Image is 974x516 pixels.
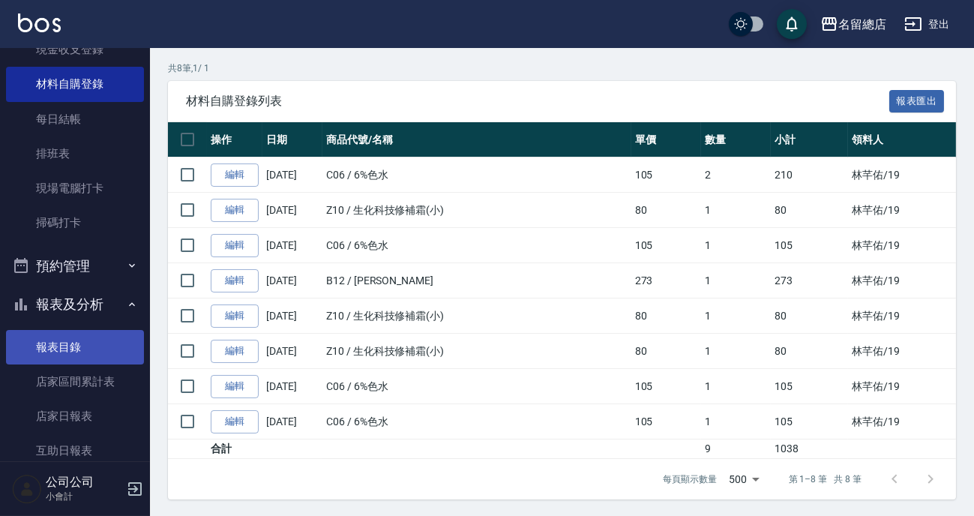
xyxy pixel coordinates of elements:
button: 報表及分析 [6,285,144,324]
th: 商品代號/名稱 [322,122,631,157]
p: 小會計 [46,490,122,503]
a: 現場電腦打卡 [6,171,144,205]
div: 名留總店 [838,15,886,34]
a: 報表匯出 [889,93,945,107]
a: 材料自購登錄 [6,67,144,101]
td: 105 [631,157,701,193]
a: 店家日報表 [6,399,144,433]
td: C06 / 6%色水 [322,228,631,263]
td: 1038 [771,439,848,459]
a: 掃碼打卡 [6,205,144,240]
td: 80 [631,334,701,369]
img: Logo [18,13,61,32]
a: 互助日報表 [6,433,144,468]
img: Person [12,474,42,504]
a: 編輯 [211,304,259,328]
td: 105 [771,404,848,439]
span: 材料自購登錄列表 [186,94,889,109]
a: 編輯 [211,375,259,398]
td: 1 [701,369,771,404]
td: Z10 / 生化科技修補霜(小) [322,193,631,228]
td: C06 / 6%色水 [322,157,631,193]
td: [DATE] [262,157,322,193]
th: 日期 [262,122,322,157]
td: Z10 / 生化科技修補霜(小) [322,334,631,369]
p: 每頁顯示數量 [663,472,717,486]
td: 1 [701,404,771,439]
td: 80 [771,334,848,369]
td: 1 [701,193,771,228]
button: 名留總店 [814,9,892,40]
th: 小計 [771,122,848,157]
a: 編輯 [211,410,259,433]
a: 現金收支登錄 [6,32,144,67]
a: 編輯 [211,340,259,363]
td: 105 [771,228,848,263]
td: 1 [701,298,771,334]
button: 登出 [898,10,956,38]
td: [DATE] [262,228,322,263]
button: 預約管理 [6,247,144,286]
td: 105 [631,404,701,439]
td: 80 [771,298,848,334]
td: 80 [631,193,701,228]
a: 每日結帳 [6,102,144,136]
td: 1 [701,263,771,298]
p: 共 8 筆, 1 / 1 [168,61,956,75]
td: Z10 / 生化科技修補霜(小) [322,298,631,334]
td: [DATE] [262,263,322,298]
td: [DATE] [262,404,322,439]
div: 500 [723,459,765,499]
a: 店家區間累計表 [6,364,144,399]
a: 編輯 [211,199,259,222]
td: 105 [631,228,701,263]
td: [DATE] [262,334,322,369]
td: B12 / [PERSON_NAME] [322,263,631,298]
td: 105 [631,369,701,404]
a: 編輯 [211,269,259,292]
td: 1 [701,334,771,369]
button: 報表匯出 [889,90,945,113]
td: 273 [771,263,848,298]
td: C06 / 6%色水 [322,369,631,404]
td: 80 [631,298,701,334]
a: 報表目錄 [6,330,144,364]
button: save [777,9,807,39]
th: 數量 [701,122,771,157]
td: 2 [701,157,771,193]
td: 273 [631,263,701,298]
a: 編輯 [211,234,259,257]
td: C06 / 6%色水 [322,404,631,439]
a: 排班表 [6,136,144,171]
p: 第 1–8 筆 共 8 筆 [789,472,862,486]
td: 9 [701,439,771,459]
td: [DATE] [262,369,322,404]
td: 80 [771,193,848,228]
td: [DATE] [262,298,322,334]
a: 編輯 [211,163,259,187]
td: 105 [771,369,848,404]
td: 1 [701,228,771,263]
h5: 公司公司 [46,475,122,490]
th: 操作 [207,122,262,157]
th: 單價 [631,122,701,157]
td: [DATE] [262,193,322,228]
td: 210 [771,157,848,193]
td: 合計 [207,439,262,459]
